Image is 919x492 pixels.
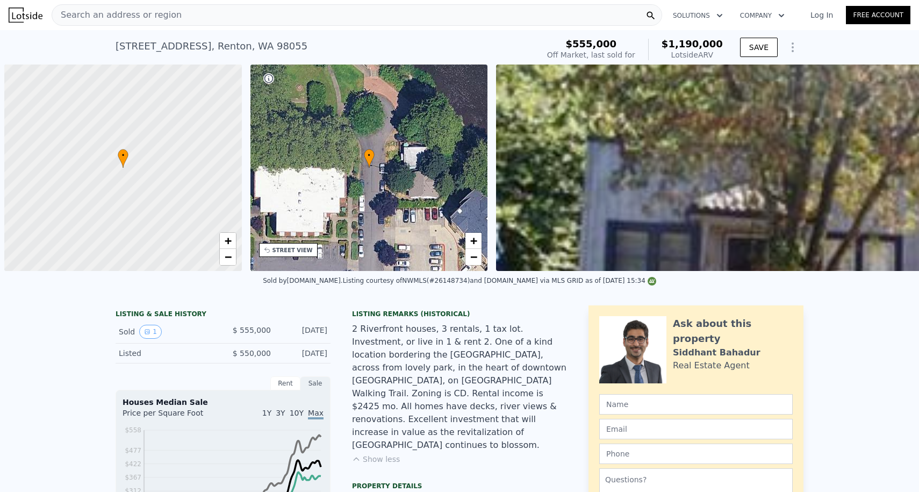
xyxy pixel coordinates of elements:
a: Zoom in [465,233,482,249]
span: $ 555,000 [233,326,271,334]
div: Sale [300,376,331,390]
div: Lotside ARV [662,49,723,60]
div: Sold [119,325,214,339]
button: Show less [352,454,400,465]
span: + [224,234,231,247]
div: Property details [352,482,567,490]
div: STREET VIEW [272,246,313,254]
div: Rent [270,376,300,390]
div: Off Market, last sold for [547,49,635,60]
div: Houses Median Sale [123,397,324,408]
a: Zoom out [220,249,236,265]
div: Sold by [DOMAIN_NAME] . [263,277,343,284]
img: Lotside [9,8,42,23]
tspan: $367 [125,474,141,481]
span: 1Y [262,409,271,417]
span: • [118,151,128,160]
div: Siddhant Bahadur [673,346,760,359]
span: − [470,250,477,263]
span: • [364,151,375,160]
a: Free Account [846,6,910,24]
span: Max [308,409,324,419]
span: 3Y [276,409,285,417]
div: [DATE] [279,325,327,339]
button: View historical data [139,325,162,339]
button: SAVE [740,38,778,57]
div: Listing Remarks (Historical) [352,310,567,318]
tspan: $558 [125,426,141,434]
button: Company [731,6,793,25]
button: Show Options [782,37,803,58]
span: + [470,234,477,247]
a: Zoom in [220,233,236,249]
div: [DATE] [279,348,327,359]
input: Phone [599,444,793,464]
div: 2 Riverfront houses, 3 rentals, 1 tax lot. Investment, or live in 1 & rent 2. One of a kind locat... [352,323,567,452]
div: Listing courtesy of NWMLS (#26148734) and [DOMAIN_NAME] via MLS GRID as of [DATE] 15:34 [343,277,656,284]
tspan: $477 [125,447,141,454]
div: LISTING & SALE HISTORY [116,310,331,320]
input: Name [599,394,793,415]
a: Log In [798,10,846,20]
div: Ask about this property [673,316,793,346]
input: Email [599,419,793,439]
div: [STREET_ADDRESS] , Renton , WA 98055 [116,39,307,54]
tspan: $422 [125,460,141,468]
span: Search an address or region [52,9,182,22]
span: $ 550,000 [233,349,271,358]
div: • [364,149,375,168]
span: $1,190,000 [662,38,723,49]
div: • [118,149,128,168]
div: Price per Square Foot [123,408,223,425]
button: Solutions [664,6,731,25]
span: 10Y [290,409,304,417]
span: − [224,250,231,263]
div: Listed [119,348,214,359]
img: NWMLS Logo [648,277,656,286]
span: $555,000 [566,38,617,49]
div: Real Estate Agent [673,359,750,372]
a: Zoom out [465,249,482,265]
